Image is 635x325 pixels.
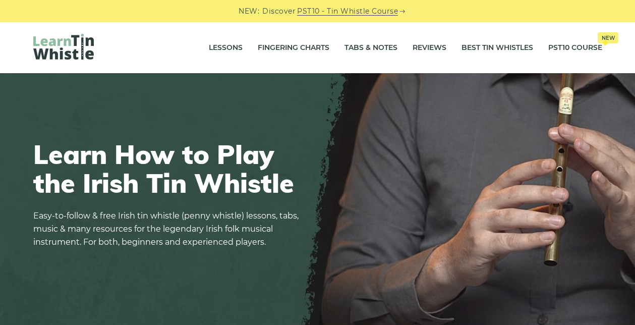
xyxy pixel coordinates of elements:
[258,35,329,61] a: Fingering Charts
[461,35,533,61] a: Best Tin Whistles
[598,32,618,43] span: New
[33,209,306,249] p: Easy-to-follow & free Irish tin whistle (penny whistle) lessons, tabs, music & many resources for...
[209,35,243,61] a: Lessons
[33,34,94,60] img: LearnTinWhistle.com
[33,140,306,197] h1: Learn How to Play the Irish Tin Whistle
[548,35,602,61] a: PST10 CourseNew
[344,35,397,61] a: Tabs & Notes
[413,35,446,61] a: Reviews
